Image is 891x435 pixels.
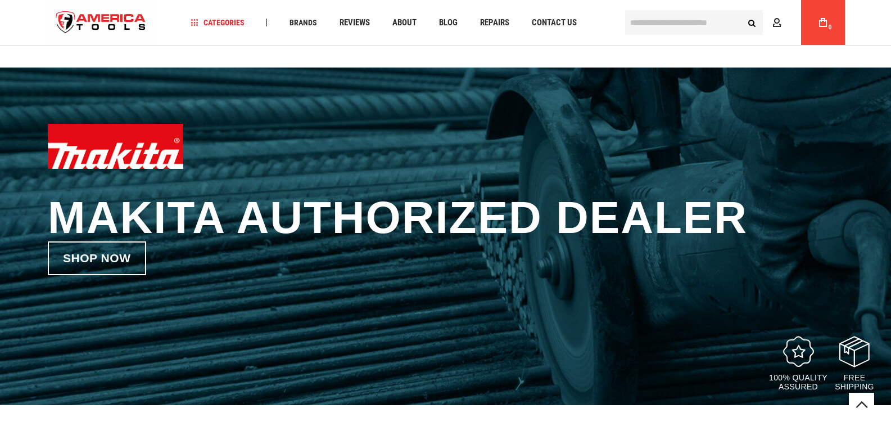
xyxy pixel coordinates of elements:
[829,24,832,30] span: 0
[527,15,582,30] a: Contact Us
[48,124,183,169] img: Makita logo
[741,12,763,33] button: Search
[47,2,156,44] a: store logo
[284,15,322,30] a: Brands
[532,19,577,27] span: Contact Us
[48,241,146,275] a: Shop now
[392,19,417,27] span: About
[387,15,422,30] a: About
[835,373,874,391] p: Free Shipping
[434,15,463,30] a: Blog
[48,194,843,241] h1: Makita Authorized Dealer
[767,373,829,391] p: 100% quality assured
[191,19,245,26] span: Categories
[334,15,375,30] a: Reviews
[186,15,250,30] a: Categories
[340,19,370,27] span: Reviews
[439,19,458,27] span: Blog
[480,19,509,27] span: Repairs
[290,19,317,26] span: Brands
[475,15,514,30] a: Repairs
[47,2,156,44] img: America Tools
